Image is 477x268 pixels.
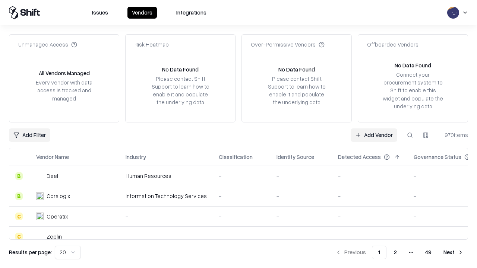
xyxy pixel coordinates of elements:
div: Please contact Shift Support to learn how to enable it and populate the underlying data [149,75,211,106]
button: Add Filter [9,128,50,142]
div: Offboarded Vendors [367,41,418,48]
div: - [277,172,326,180]
div: - [219,233,265,240]
div: - [338,192,402,200]
div: Governance Status [414,153,461,161]
div: - [277,192,326,200]
button: Next [439,246,468,259]
div: B [15,172,23,180]
div: Identity Source [277,153,314,161]
div: C [15,233,23,240]
div: Classification [219,153,253,161]
div: No Data Found [278,66,315,73]
div: Zeplin [47,233,62,240]
div: - [219,213,265,220]
div: No Data Found [395,61,431,69]
div: Every vendor with data access is tracked and managed [33,79,95,102]
button: Vendors [127,7,157,19]
div: 970 items [438,131,468,139]
img: Operatix [36,213,44,220]
div: - [338,213,402,220]
div: Detected Access [338,153,381,161]
div: Connect your procurement system to Shift to enable this widget and populate the underlying data [382,71,444,110]
button: 2 [388,246,403,259]
div: Coralogix [47,192,70,200]
div: Deel [47,172,58,180]
div: - [126,213,207,220]
div: All Vendors Managed [39,69,90,77]
div: C [15,213,23,220]
div: - [219,172,265,180]
div: Please contact Shift Support to learn how to enable it and populate the underlying data [266,75,328,106]
img: Zeplin [36,233,44,240]
div: Risk Heatmap [135,41,169,48]
div: - [219,192,265,200]
button: Issues [88,7,113,19]
div: Over-Permissive Vendors [251,41,325,48]
div: Human Resources [126,172,207,180]
button: 49 [419,246,437,259]
div: Unmanaged Access [18,41,77,48]
div: - [126,233,207,240]
div: - [338,172,402,180]
div: - [277,233,326,240]
a: Add Vendor [351,128,397,142]
div: Operatix [47,213,68,220]
button: Integrations [172,7,211,19]
nav: pagination [331,246,468,259]
div: No Data Found [162,66,199,73]
div: Information Technology Services [126,192,207,200]
button: 1 [372,246,386,259]
div: Industry [126,153,146,161]
img: Coralogix [36,192,44,200]
p: Results per page: [9,248,52,256]
div: Vendor Name [36,153,69,161]
img: Deel [36,172,44,180]
div: - [277,213,326,220]
div: B [15,192,23,200]
div: - [338,233,402,240]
